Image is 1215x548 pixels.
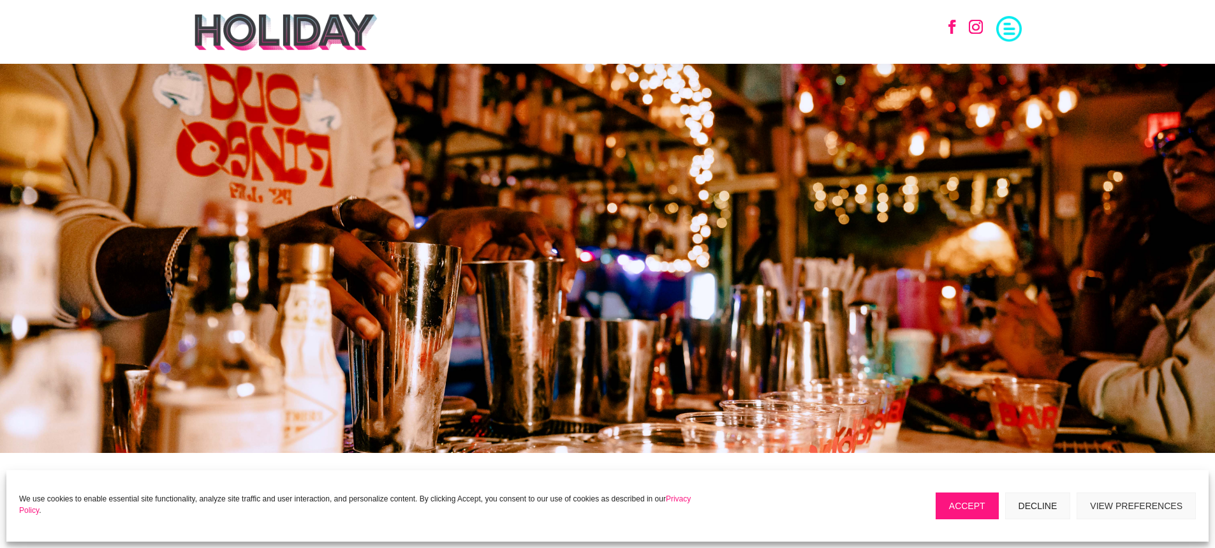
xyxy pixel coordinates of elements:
[193,13,379,51] img: holiday-logo-black
[19,494,691,515] a: Privacy Policy
[1005,492,1071,519] button: Decline
[962,13,990,41] a: Follow on Instagram
[19,493,709,516] p: We use cookies to enable essential site functionality, analyze site traffic and user interaction,...
[1077,492,1196,519] button: View preferences
[936,492,999,519] button: Accept
[938,13,966,41] a: Follow on Facebook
